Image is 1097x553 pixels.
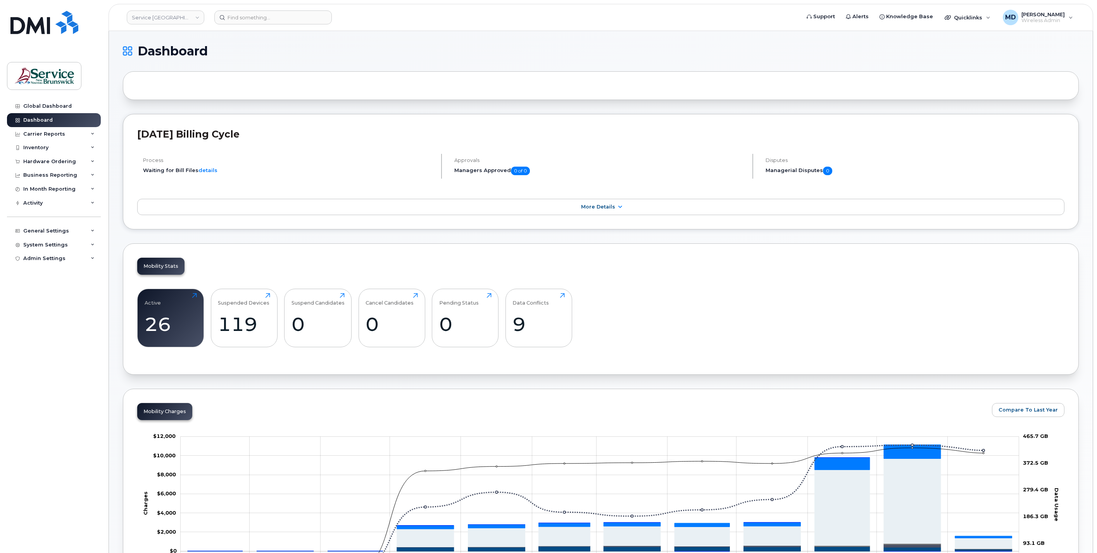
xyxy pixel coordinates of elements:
h5: Managers Approved [454,167,746,175]
div: 119 [218,313,270,336]
g: $0 [157,510,176,516]
span: 0 of 0 [511,167,530,175]
div: 0 [439,313,492,336]
tspan: $4,000 [157,510,176,516]
a: Active26 [145,293,197,343]
span: Dashboard [138,45,208,57]
a: Cancel Candidates0 [366,293,418,343]
span: 0 [823,167,832,175]
li: Waiting for Bill Files [143,167,435,174]
div: Suspend Candidates [291,293,345,306]
div: Data Conflicts [512,293,549,306]
tspan: $6,000 [157,490,176,496]
g: $0 [157,471,176,477]
g: $0 [153,433,176,439]
tspan: Data Usage [1054,488,1060,521]
tspan: 465.7 GB [1023,433,1048,439]
button: Compare To Last Year [992,403,1064,417]
h4: Disputes [766,157,1064,163]
a: Suspended Devices119 [218,293,270,343]
tspan: 279.4 GB [1023,486,1048,493]
g: $0 [157,529,176,535]
div: 0 [291,313,345,336]
div: Cancel Candidates [366,293,414,306]
tspan: 93.1 GB [1023,540,1045,546]
a: Data Conflicts9 [512,293,565,343]
h5: Managerial Disputes [766,167,1064,175]
h2: [DATE] Billing Cycle [137,128,1064,140]
span: Compare To Last Year [999,406,1058,413]
g: $0 [153,452,176,458]
tspan: 372.5 GB [1023,460,1048,466]
div: 26 [145,313,197,336]
a: Pending Status0 [439,293,492,343]
tspan: $12,000 [153,433,176,439]
h4: Approvals [454,157,746,163]
tspan: $2,000 [157,529,176,535]
div: 9 [512,313,565,336]
h4: Process [143,157,435,163]
div: Active [145,293,161,306]
a: Suspend Candidates0 [291,293,345,343]
tspan: 186.3 GB [1023,513,1048,519]
span: More Details [581,204,615,210]
div: 0 [366,313,418,336]
g: $0 [157,490,176,496]
div: Pending Status [439,293,479,306]
a: details [198,167,217,173]
tspan: $8,000 [157,471,176,477]
tspan: Charges [143,491,149,515]
div: Suspended Devices [218,293,269,306]
tspan: $10,000 [153,452,176,458]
